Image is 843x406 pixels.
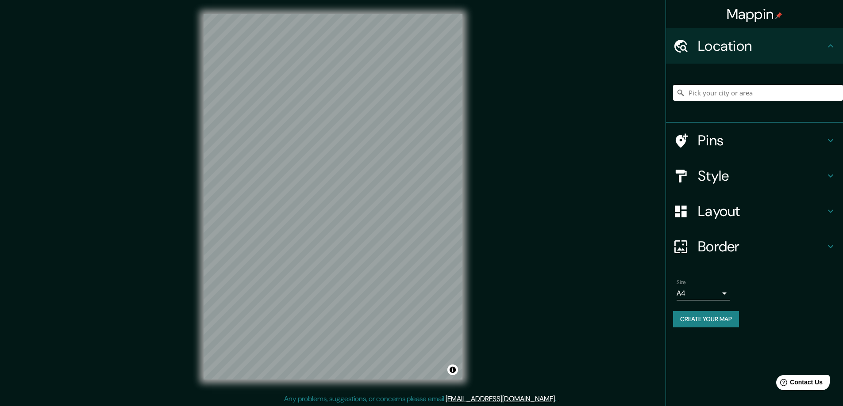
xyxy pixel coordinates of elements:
[673,85,843,101] input: Pick your city or area
[673,311,739,327] button: Create your map
[698,132,825,149] h4: Pins
[558,394,559,404] div: .
[666,123,843,158] div: Pins
[447,364,458,375] button: Toggle attribution
[666,28,843,64] div: Location
[698,202,825,220] h4: Layout
[284,394,556,404] p: Any problems, suggestions, or concerns please email .
[666,194,843,229] div: Layout
[727,5,783,23] h4: Mappin
[775,12,782,19] img: pin-icon.png
[666,229,843,264] div: Border
[698,167,825,185] h4: Style
[698,37,825,55] h4: Location
[677,279,686,286] label: Size
[556,394,558,404] div: .
[204,14,462,379] canvas: Map
[666,158,843,194] div: Style
[677,286,730,300] div: A4
[446,394,555,403] a: [EMAIL_ADDRESS][DOMAIN_NAME]
[698,238,825,255] h4: Border
[764,372,833,396] iframe: Help widget launcher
